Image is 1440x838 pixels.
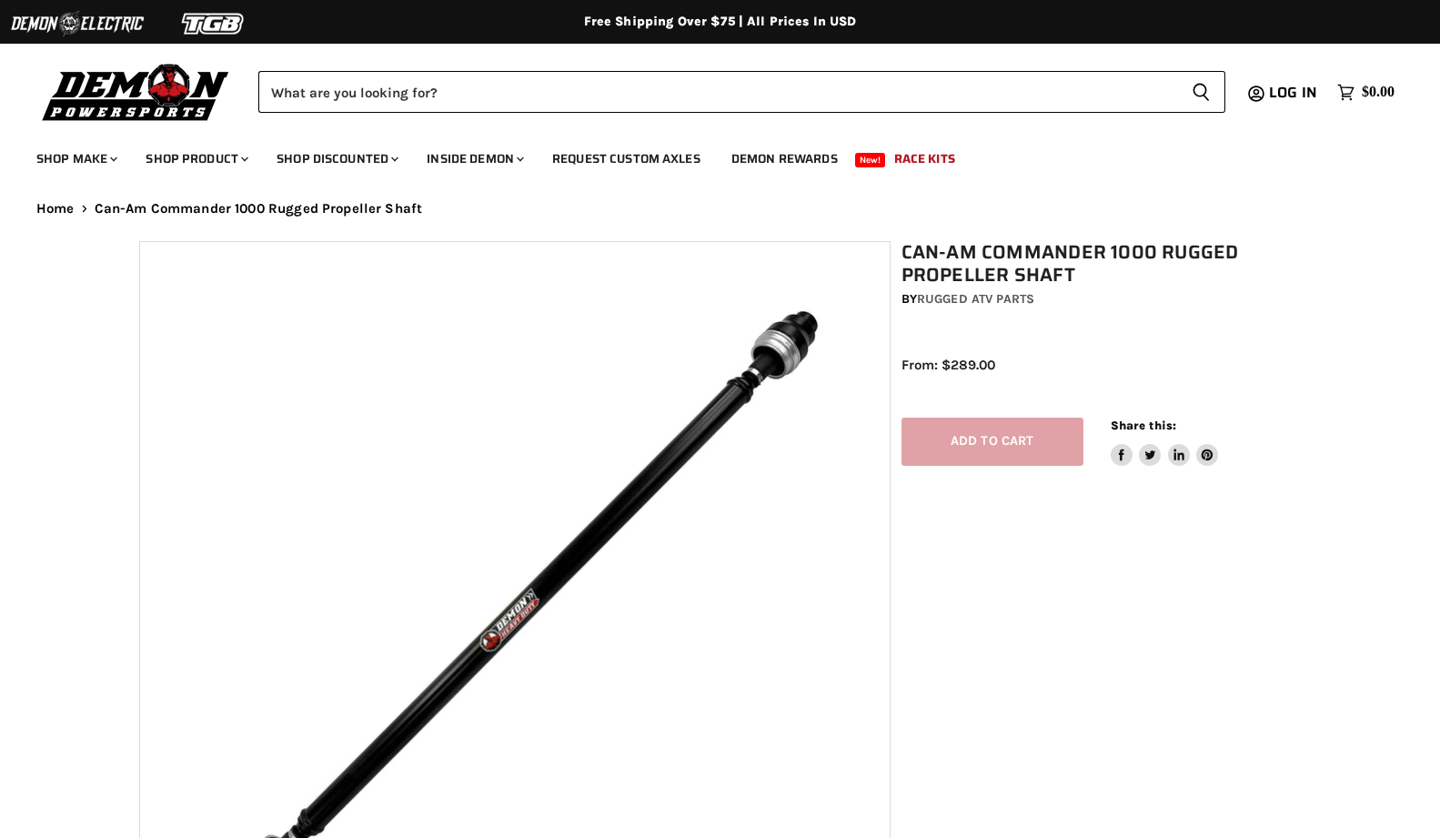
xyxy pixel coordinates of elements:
a: Shop Discounted [263,140,409,177]
img: TGB Logo 2 [146,6,282,41]
a: Shop Product [132,140,259,177]
button: Search [1177,71,1225,113]
div: by [901,289,1312,309]
a: $0.00 [1328,79,1404,106]
a: Home [36,201,75,217]
ul: Main menu [23,133,1390,177]
a: Race Kits [881,140,969,177]
a: Demon Rewards [718,140,851,177]
a: Request Custom Axles [539,140,714,177]
span: New! [855,153,886,167]
form: Product [258,71,1225,113]
a: Log in [1261,85,1328,101]
span: Share this: [1111,419,1176,432]
span: $0.00 [1362,84,1395,101]
h1: Can-Am Commander 1000 Rugged Propeller Shaft [901,241,1312,287]
a: Rugged ATV Parts [917,291,1034,307]
span: Can-Am Commander 1000 Rugged Propeller Shaft [95,201,423,217]
a: Inside Demon [413,140,535,177]
img: Demon Electric Logo 2 [9,6,146,41]
aside: Share this: [1111,418,1219,466]
img: Demon Powersports [36,59,236,124]
a: Shop Make [23,140,128,177]
span: Log in [1269,81,1317,104]
input: Search [258,71,1177,113]
span: From: $289.00 [901,357,995,373]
